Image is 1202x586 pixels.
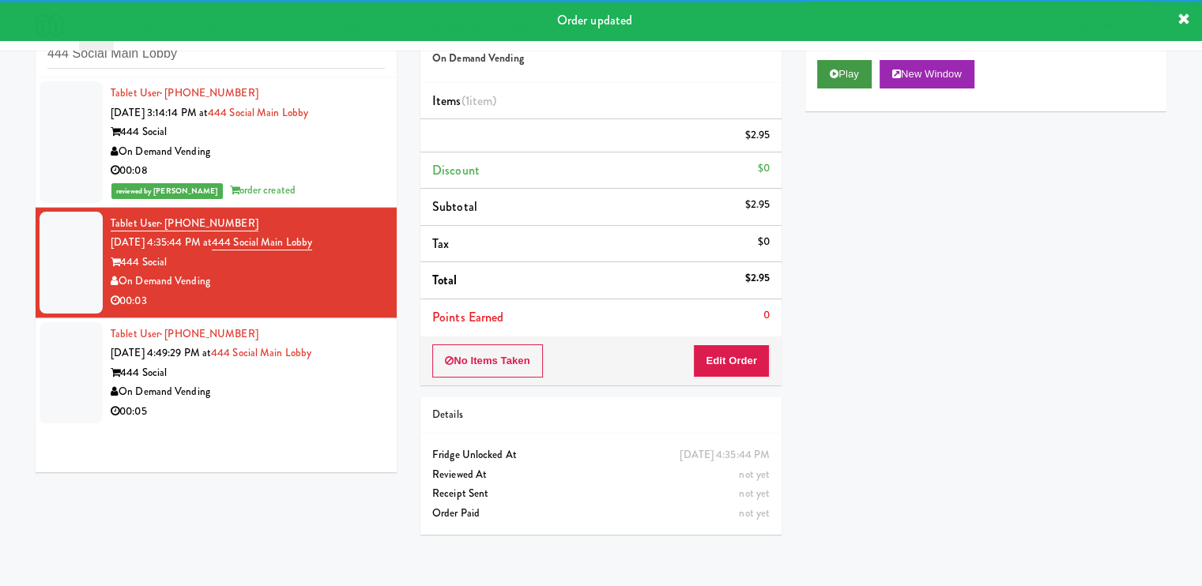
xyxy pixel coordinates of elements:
span: Tax [432,235,449,253]
button: Play [817,60,872,88]
span: order created [230,182,296,197]
a: Tablet User· [PHONE_NUMBER] [111,85,258,100]
span: not yet [739,486,770,501]
span: · [PHONE_NUMBER] [160,216,258,231]
li: Tablet User· [PHONE_NUMBER][DATE] 4:49:29 PM at444 Social Main Lobby444 SocialOn Demand Vending00:05 [36,318,397,428]
span: Total [432,271,458,289]
span: Points Earned [432,308,503,326]
button: Edit Order [693,344,770,378]
div: 444 Social [111,253,385,272]
a: Tablet User· [PHONE_NUMBER] [111,216,258,231]
span: Order updated [557,11,632,29]
div: Order Paid [432,504,770,524]
div: [DATE] 4:35:44 PM [680,445,770,465]
div: Fridge Unlocked At [432,445,770,465]
ng-pluralize: item [469,92,492,110]
li: Tablet User· [PHONE_NUMBER][DATE] 4:35:44 PM at444 Social Main Lobby444 SocialOn Demand Vending00:03 [36,208,397,318]
span: [DATE] 4:49:29 PM at [111,345,211,360]
div: Reviewed At [432,465,770,485]
div: On Demand Vending [111,382,385,402]
span: · [PHONE_NUMBER] [160,326,258,341]
div: On Demand Vending [111,272,385,291]
span: [DATE] 4:35:44 PM at [111,235,212,250]
a: Tablet User· [PHONE_NUMBER] [111,326,258,341]
div: Receipt Sent [432,484,770,504]
a: 444 Social Main Lobby [208,105,308,120]
span: Subtotal [432,197,477,216]
div: 444 Social [111,122,385,142]
button: New Window [880,60,974,88]
span: Items [432,92,496,110]
div: $0 [758,159,770,178]
div: 0 [763,306,770,325]
li: Tablet User· [PHONE_NUMBER][DATE] 3:14:14 PM at444 Social Main Lobby444 SocialOn Demand Vending00... [36,77,397,208]
div: 00:03 [111,291,385,311]
input: Search vision orders [47,39,385,69]
div: 00:08 [111,161,385,181]
div: Details [432,405,770,425]
a: 444 Social Main Lobby [211,345,311,360]
h5: On Demand Vending [432,53,770,65]
div: $2.95 [745,269,771,288]
div: 444 Social [111,363,385,383]
span: reviewed by [PERSON_NAME] [111,183,223,199]
button: No Items Taken [432,344,543,378]
span: · [PHONE_NUMBER] [160,85,258,100]
a: 444 Social Main Lobby [212,235,312,250]
div: $2.95 [745,126,771,145]
span: not yet [739,505,770,520]
div: $0 [758,232,770,252]
span: not yet [739,467,770,482]
div: On Demand Vending [111,142,385,162]
div: $2.95 [745,195,771,215]
span: (1 ) [462,92,497,110]
div: 00:05 [111,402,385,422]
span: Discount [432,161,480,179]
span: [DATE] 3:14:14 PM at [111,105,208,120]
